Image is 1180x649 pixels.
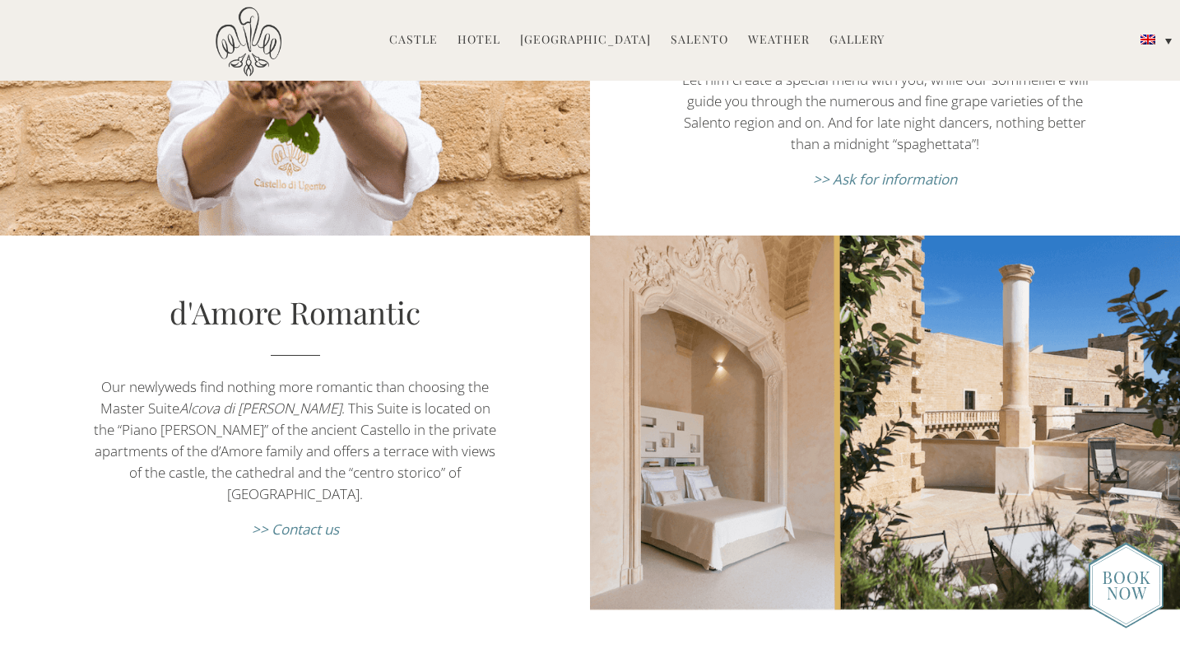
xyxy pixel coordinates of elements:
p: Our newlyweds find nothing more romantic than choosing the Master Suite . This Suite is located o... [89,376,502,505]
img: English [1141,35,1155,44]
a: >> Contact us [252,520,339,539]
a: Gallery [829,31,885,50]
a: d'Amore Romantic [170,292,420,332]
a: Salento [671,31,728,50]
em: Alcova di [PERSON_NAME] [179,399,341,418]
a: Weather [748,31,810,50]
img: new-booknow.png [1089,543,1164,628]
img: Castello di Ugento [216,7,281,77]
a: [GEOGRAPHIC_DATA] [520,31,651,50]
img: enquire_today_weddings_page.png [1089,542,1164,628]
a: Hotel [458,31,500,50]
a: Castle [389,31,438,50]
a: >> Ask for information [813,170,957,189]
